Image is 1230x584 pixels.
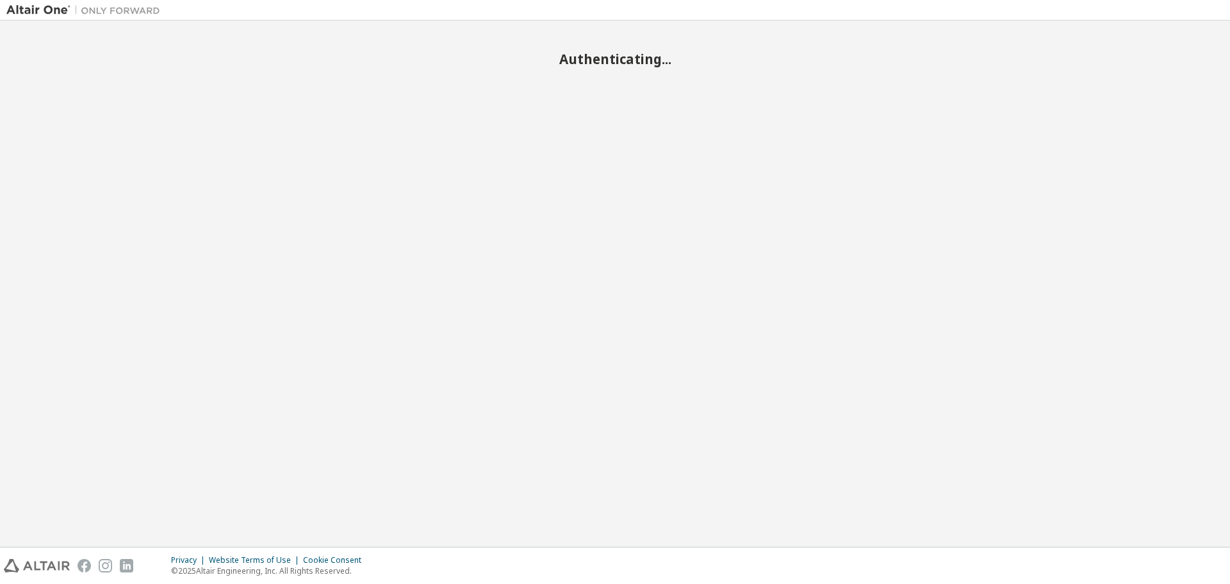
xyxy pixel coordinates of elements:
p: © 2025 Altair Engineering, Inc. All Rights Reserved. [171,565,369,576]
img: facebook.svg [78,559,91,572]
img: linkedin.svg [120,559,133,572]
h2: Authenticating... [6,51,1224,67]
img: altair_logo.svg [4,559,70,572]
div: Privacy [171,555,209,565]
div: Website Terms of Use [209,555,303,565]
img: instagram.svg [99,559,112,572]
div: Cookie Consent [303,555,369,565]
img: Altair One [6,4,167,17]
